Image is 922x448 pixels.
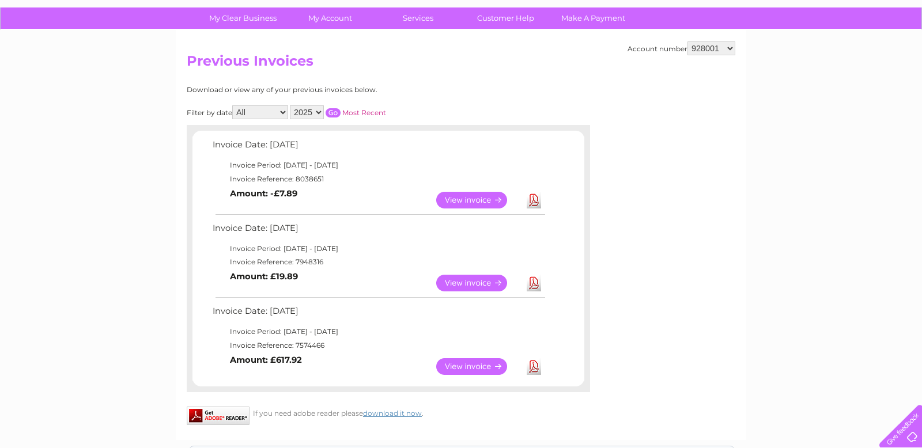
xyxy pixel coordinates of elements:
[371,7,466,29] a: Services
[210,242,547,256] td: Invoice Period: [DATE] - [DATE]
[210,325,547,339] td: Invoice Period: [DATE] - [DATE]
[210,158,547,172] td: Invoice Period: [DATE] - [DATE]
[342,108,386,117] a: Most Recent
[283,7,378,29] a: My Account
[190,6,734,56] div: Clear Business is a trading name of Verastar Limited (registered in [GEOGRAPHIC_DATA] No. 3667643...
[628,41,735,55] div: Account number
[719,49,741,58] a: Water
[230,188,297,199] b: Amount: -£7.89
[187,86,489,94] div: Download or view any of your previous invoices below.
[822,49,838,58] a: Blog
[210,339,547,352] td: Invoice Reference: 7574466
[32,30,91,65] img: logo.png
[210,172,547,186] td: Invoice Reference: 8038651
[195,7,290,29] a: My Clear Business
[187,105,489,119] div: Filter by date
[210,303,547,325] td: Invoice Date: [DATE]
[546,7,641,29] a: Make A Payment
[436,192,521,208] a: View
[885,49,912,58] a: Log out
[748,49,773,58] a: Energy
[780,49,815,58] a: Telecoms
[210,255,547,269] td: Invoice Reference: 7948316
[458,7,553,29] a: Customer Help
[845,49,874,58] a: Contact
[230,271,298,282] b: Amount: £19.89
[527,192,541,208] a: Download
[436,275,521,291] a: View
[527,358,541,375] a: Download
[527,275,541,291] a: Download
[705,6,784,20] a: 0333 014 3131
[230,355,302,365] b: Amount: £617.92
[187,53,735,75] h2: Previous Invoices
[210,221,547,242] td: Invoice Date: [DATE]
[436,358,521,375] a: View
[363,409,422,417] a: download it now
[187,407,590,417] div: If you need adobe reader please .
[210,137,547,158] td: Invoice Date: [DATE]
